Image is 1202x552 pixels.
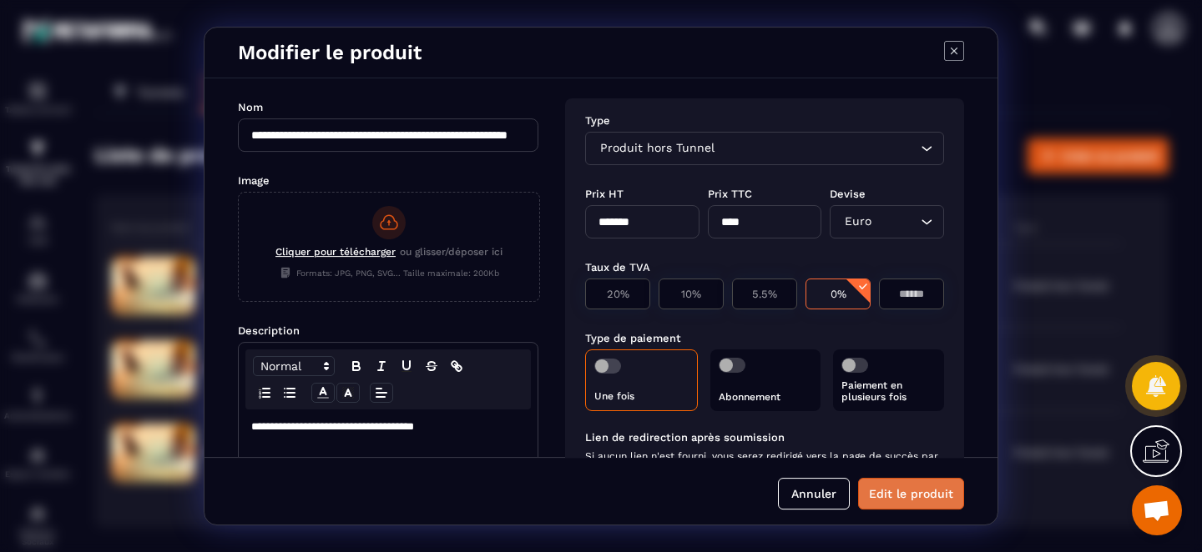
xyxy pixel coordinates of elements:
div: Search for option [830,205,944,238]
label: Devise [830,188,866,200]
span: ou glisser/déposer ici [400,246,503,262]
label: Prix TTC [708,188,752,200]
span: Euro [841,213,875,231]
label: Image [238,174,270,187]
label: Lien de redirection après soumission [585,431,944,444]
p: 5.5% [741,288,788,300]
p: 20% [594,288,641,300]
div: Ouvrir le chat [1132,485,1182,535]
p: 0% [815,288,861,300]
input: Search for option [718,139,917,158]
button: Edit le produit [858,478,964,509]
p: 10% [668,288,715,300]
label: Taux de TVA [585,261,650,273]
button: Annuler [778,478,850,509]
p: Abonnement [719,391,813,403]
label: Description [238,324,300,337]
span: Si aucun lien n'est fourni, vous serez redirigé vers la page de succès par défaut. [585,450,944,474]
p: Paiement en plusieurs fois [841,379,936,403]
label: Type de paiement [585,332,681,344]
span: Formats: JPG, PNG, SVG... Taille maximale: 200Kb [280,267,499,279]
label: Nom [238,101,263,113]
span: Cliquer pour télécharger [275,246,396,258]
span: Produit hors Tunnel [596,139,718,158]
label: Type [585,114,610,127]
p: Une fois [594,390,689,402]
h4: Modifier le produit [238,41,422,64]
label: Prix HT [585,188,624,200]
div: Search for option [585,132,944,165]
input: Search for option [875,213,917,231]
